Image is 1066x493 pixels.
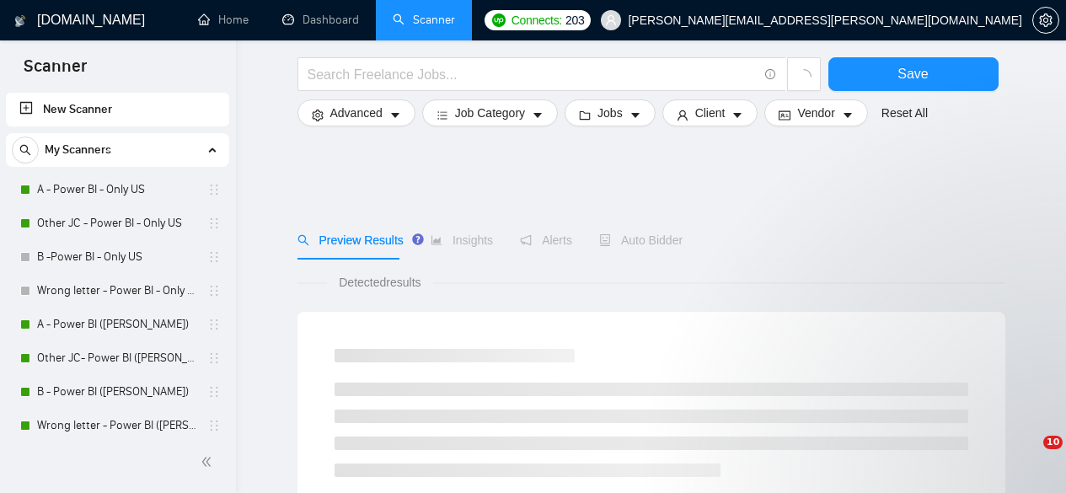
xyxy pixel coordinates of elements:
[297,233,404,247] span: Preview Results
[207,284,221,297] span: holder
[37,375,197,409] a: B - Power BI ([PERSON_NAME])
[207,183,221,196] span: holder
[37,206,197,240] a: Other JC - Power BI - Only US
[1033,13,1058,27] span: setting
[37,341,197,375] a: Other JC- Power BI ([PERSON_NAME])
[431,234,442,246] span: area-chart
[389,109,401,121] span: caret-down
[431,233,493,247] span: Insights
[662,99,758,126] button: userClientcaret-down
[45,133,111,167] span: My Scanners
[37,274,197,308] a: Wrong letter - Power BI - Only US
[422,99,558,126] button: barsJob Categorycaret-down
[207,250,221,264] span: holder
[828,57,999,91] button: Save
[12,137,39,163] button: search
[201,453,217,470] span: double-left
[308,64,758,85] input: Search Freelance Jobs...
[410,232,426,247] div: Tooltip anchor
[565,11,584,29] span: 203
[599,233,683,247] span: Auto Bidder
[605,14,617,26] span: user
[327,273,432,292] span: Detected results
[520,234,532,246] span: notification
[1032,13,1059,27] a: setting
[393,13,455,27] a: searchScanner
[764,99,867,126] button: idcardVendorcaret-down
[492,13,506,27] img: upwork-logo.png
[532,109,544,121] span: caret-down
[1009,436,1049,476] iframe: Intercom live chat
[1043,436,1063,449] span: 10
[842,109,854,121] span: caret-down
[512,11,562,29] span: Connects:
[297,234,309,246] span: search
[312,109,324,121] span: setting
[797,104,834,122] span: Vendor
[6,93,229,126] li: New Scanner
[677,109,688,121] span: user
[37,173,197,206] a: A - Power BI - Only US
[897,63,928,84] span: Save
[765,69,776,80] span: info-circle
[282,13,359,27] a: dashboardDashboard
[37,409,197,442] a: Wrong letter - Power BI ([PERSON_NAME])
[297,99,415,126] button: settingAdvancedcaret-down
[731,109,743,121] span: caret-down
[37,240,197,274] a: B -Power BI - Only US
[881,104,928,122] a: Reset All
[779,109,790,121] span: idcard
[520,233,572,247] span: Alerts
[37,308,197,341] a: A - Power BI ([PERSON_NAME])
[207,419,221,432] span: holder
[1032,7,1059,34] button: setting
[695,104,726,122] span: Client
[597,104,623,122] span: Jobs
[207,217,221,230] span: holder
[19,93,216,126] a: New Scanner
[10,54,100,89] span: Scanner
[330,104,383,122] span: Advanced
[437,109,448,121] span: bars
[13,144,38,156] span: search
[579,109,591,121] span: folder
[198,13,249,27] a: homeHome
[14,8,26,35] img: logo
[629,109,641,121] span: caret-down
[207,385,221,399] span: holder
[796,69,812,84] span: loading
[599,234,611,246] span: robot
[207,351,221,365] span: holder
[207,318,221,331] span: holder
[565,99,656,126] button: folderJobscaret-down
[455,104,525,122] span: Job Category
